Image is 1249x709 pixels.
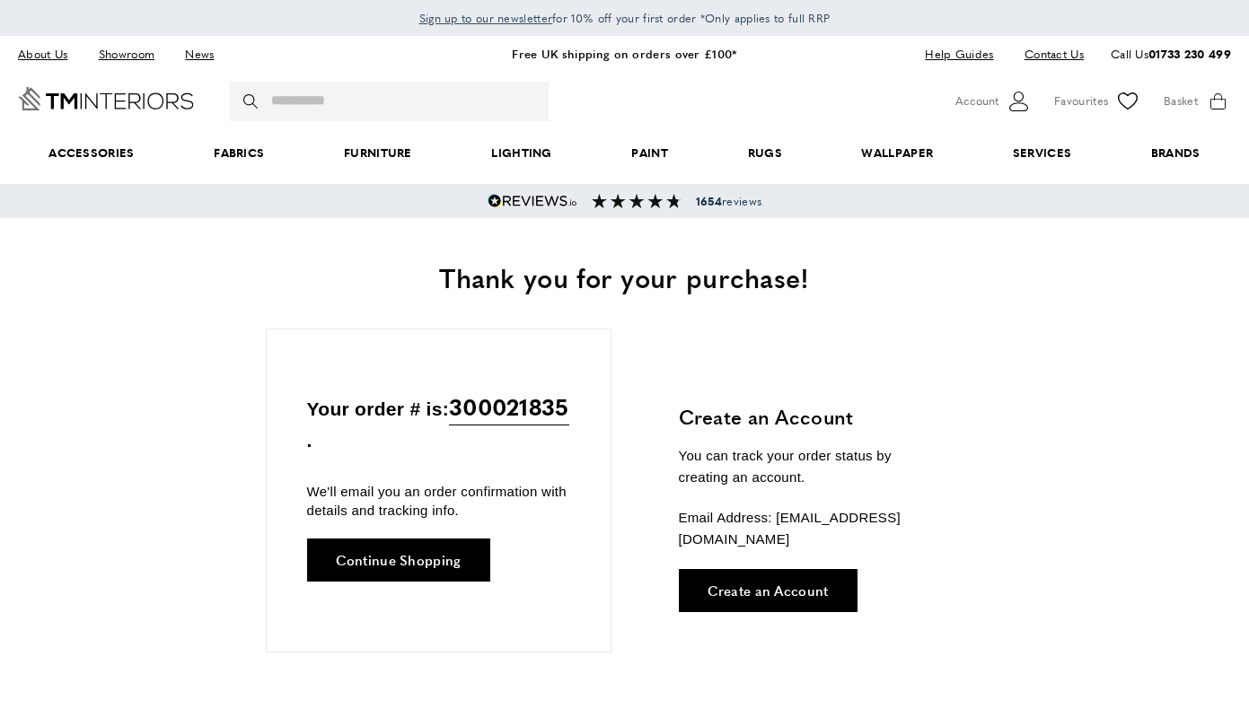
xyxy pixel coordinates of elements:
a: About Us [18,42,81,66]
p: Your order # is: . [307,389,570,456]
span: Create an Account [708,583,829,597]
span: for 10% off your first order *Only applies to full RRP [419,10,831,26]
p: We'll email you an order confirmation with details and tracking info. [307,482,570,520]
a: Favourites [1054,88,1141,115]
span: reviews [696,194,761,208]
a: Fabrics [174,126,304,180]
span: Favourites [1054,92,1108,110]
a: Rugs [708,126,822,180]
a: Services [973,126,1112,180]
a: Paint [592,126,708,180]
img: Reviews section [592,194,682,208]
span: Continue Shopping [336,553,462,566]
h3: Create an Account [679,403,944,431]
a: Free UK shipping on orders over £100* [512,45,736,62]
span: Accessories [9,126,174,180]
a: Go to Home page [18,87,194,110]
span: Account [955,92,998,110]
span: Thank you for your purchase! [439,258,809,296]
a: Create an Account [679,569,858,612]
a: News [172,42,227,66]
a: Contact Us [1011,42,1084,66]
a: Furniture [304,126,452,180]
a: Wallpaper [822,126,972,180]
a: Sign up to our newsletter [419,9,553,27]
p: Call Us [1111,45,1231,64]
span: Sign up to our newsletter [419,10,553,26]
img: Reviews.io 5 stars [488,194,577,208]
a: Brands [1112,126,1240,180]
button: Search [243,82,261,121]
button: Customer Account [955,88,1032,115]
a: Showroom [85,42,168,66]
a: Lighting [452,126,592,180]
span: 300021835 [449,389,569,425]
a: Help Guides [911,42,1007,66]
p: You can track your order status by creating an account. [679,445,944,488]
strong: 1654 [696,193,722,209]
a: 01733 230 499 [1148,45,1231,62]
p: Email Address: [EMAIL_ADDRESS][DOMAIN_NAME] [679,507,944,550]
a: Continue Shopping [307,538,490,582]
